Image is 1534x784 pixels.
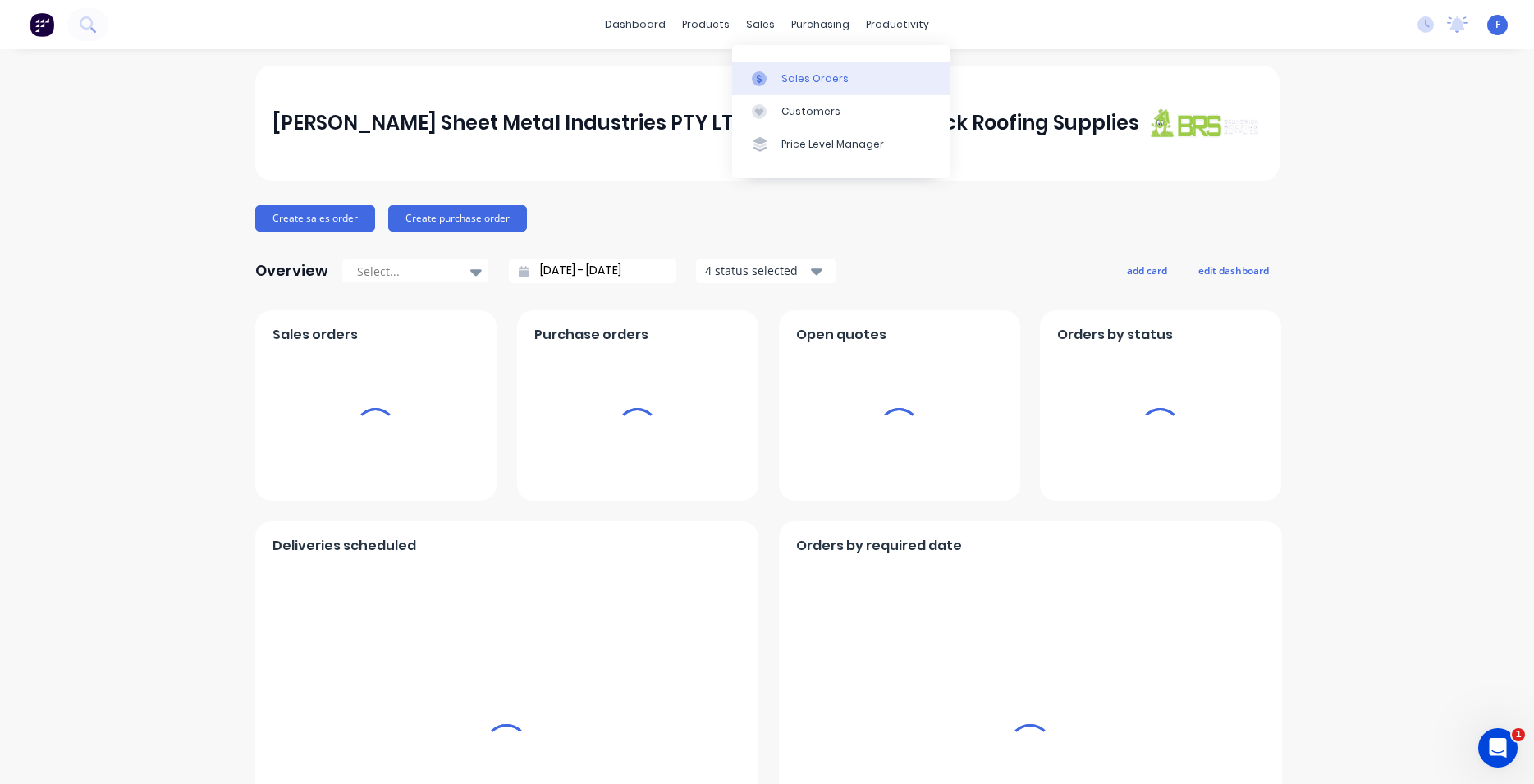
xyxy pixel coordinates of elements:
div: purchasing [783,12,858,37]
img: J A Sheet Metal Industries PTY LTD trading as Brunswick Roofing Supplies [1147,108,1262,138]
span: Orders by required date [796,536,962,556]
div: Sales Orders [781,71,849,86]
span: Sales orders [272,325,358,345]
button: Create purchase order [388,205,527,232]
iframe: Intercom live chat [1478,728,1518,768]
span: F [1495,17,1500,32]
button: add card [1116,259,1178,281]
div: Customers [781,104,840,119]
button: 4 status selected [696,259,836,283]
div: productivity [858,12,937,37]
img: Factory [30,12,54,37]
div: sales [738,12,783,37]
div: Price Level Manager [781,137,884,152]
a: Customers [732,95,950,128]
div: Overview [255,254,328,287]
span: Orders by status [1057,325,1173,345]
span: Deliveries scheduled [272,536,416,556]
a: Sales Orders [732,62,950,94]
a: Price Level Manager [732,128,950,161]
span: 1 [1512,728,1525,741]
span: Purchase orders [534,325,648,345]
a: dashboard [597,12,674,37]
div: products [674,12,738,37]
button: edit dashboard [1188,259,1280,281]
div: [PERSON_NAME] Sheet Metal Industries PTY LTD trading as Brunswick Roofing Supplies [272,107,1139,140]
div: 4 status selected [705,262,808,279]
span: Open quotes [796,325,886,345]
button: Create sales order [255,205,375,232]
